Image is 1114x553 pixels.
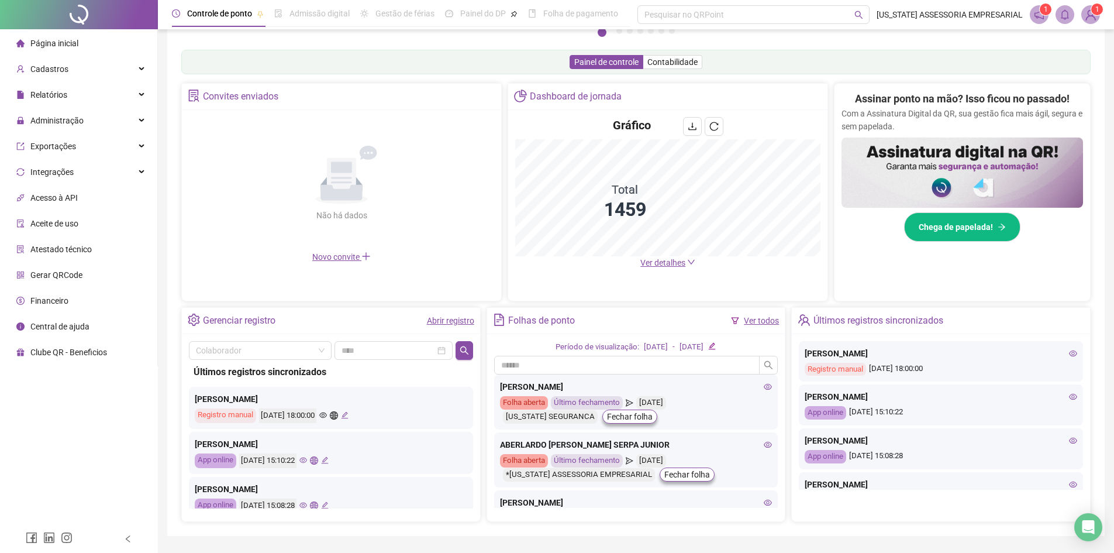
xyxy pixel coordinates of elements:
span: Clube QR - Beneficios [30,348,107,357]
button: Fechar folha [660,468,715,482]
span: Painel do DP [460,9,506,18]
span: solution [188,90,200,102]
button: 7 [669,28,675,34]
span: notification [1034,9,1044,20]
div: [DATE] [636,454,666,468]
span: eye [1069,393,1077,401]
span: file-done [274,9,282,18]
span: download [688,122,697,131]
span: Folha de pagamento [543,9,618,18]
div: [PERSON_NAME] [195,393,467,406]
span: left [124,535,132,543]
span: export [16,142,25,150]
button: 5 [648,28,654,34]
span: Atestado técnico [30,245,92,254]
div: [DATE] [680,341,703,353]
span: book [528,9,536,18]
span: Financeiro [30,296,68,305]
div: Último fechamento [551,396,623,410]
div: Folhas de ponto [508,311,575,331]
span: info-circle [16,322,25,331]
span: Exportações [30,142,76,151]
span: 1 [1095,5,1099,13]
div: [DATE] 15:10:22 [805,406,1077,420]
div: [DATE] 18:00:00 [805,363,1077,376]
button: 3 [627,28,633,34]
span: plus [361,252,371,261]
div: Dashboard de jornada [530,87,622,107]
div: [PERSON_NAME] [195,483,467,496]
span: linkedin [43,532,55,544]
span: Gerar QRCode [30,270,82,280]
span: [US_STATE] ASSESSORIA EMPRESARIAL [877,8,1023,21]
span: down [687,258,695,266]
span: search [854,11,863,19]
span: 1 [1044,5,1048,13]
span: api [16,194,25,202]
span: eye [319,411,327,419]
span: filter [731,317,739,325]
h4: Gráfico [613,117,651,133]
span: Admissão digital [289,9,350,18]
span: instagram [61,532,73,544]
span: home [16,39,25,47]
button: 2 [616,28,622,34]
div: Gerenciar registro [203,311,275,331]
button: 1 [598,28,606,37]
div: [DATE] [644,341,668,353]
span: edit [341,411,349,419]
button: Fechar folha [602,410,657,424]
div: Registro manual [195,408,256,423]
span: team [798,314,810,326]
span: Painel de controle [574,57,639,67]
div: [DATE] 18:00:00 [259,408,316,423]
a: Ver todos [744,316,779,325]
div: [PERSON_NAME] [500,380,772,393]
span: audit [16,219,25,228]
div: [PERSON_NAME] [500,496,772,509]
span: Controle de ponto [187,9,252,18]
span: Administração [30,116,84,125]
p: Com a Assinatura Digital da QR, sua gestão fica mais ágil, segura e sem papelada. [841,107,1083,133]
span: setting [188,314,200,326]
span: facebook [26,532,37,544]
span: send [626,396,633,410]
span: bell [1060,9,1070,20]
span: user-add [16,65,25,73]
span: eye [299,502,307,509]
div: [DATE] 15:08:28 [805,450,1077,463]
span: Fechar folha [607,410,653,423]
span: Chega de papelada! [919,221,993,233]
span: eye [1069,349,1077,358]
div: Convites enviados [203,87,278,107]
span: Gestão de férias [375,9,434,18]
div: App online [805,406,846,420]
span: dashboard [445,9,453,18]
div: Folha aberta [500,396,548,410]
div: Últimos registros sincronizados [194,365,468,379]
div: [PERSON_NAME] [805,347,1077,360]
div: [PERSON_NAME] [805,434,1077,447]
div: Não há dados [288,209,395,222]
span: eye [764,383,772,391]
span: eye [764,441,772,449]
sup: Atualize o seu contato no menu Meus Dados [1091,4,1103,15]
div: [US_STATE] SEGURANCA [503,410,598,424]
div: Último fechamento [551,454,623,468]
span: eye [299,456,307,464]
span: search [460,346,469,355]
span: Ver detalhes [640,258,685,267]
div: Registro manual [805,363,866,376]
img: 89980 [1082,6,1099,23]
h2: Assinar ponto na mão? Isso ficou no passado! [855,91,1070,107]
span: qrcode [16,271,25,279]
span: Cadastros [30,64,68,74]
span: pushpin [257,11,264,18]
span: dollar [16,297,25,305]
sup: 1 [1040,4,1051,15]
span: search [764,360,773,370]
span: sync [16,168,25,176]
div: App online [195,454,236,468]
span: edit [708,342,716,350]
div: [PERSON_NAME] [195,438,467,451]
